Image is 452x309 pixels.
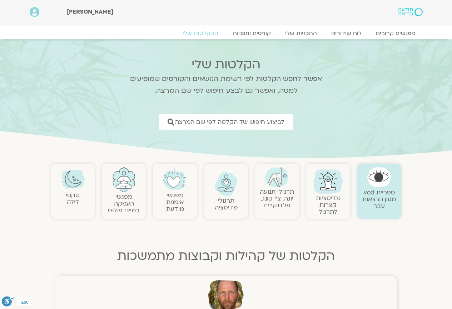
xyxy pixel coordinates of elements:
[108,193,140,214] a: מפגשיהעמקה במיינדפולנס
[175,30,225,37] a: ההקלטות שלי
[166,191,184,213] a: מפגשיאומנות מודעת
[362,188,396,210] a: ספריית vodמגוון הרצאות עבר
[175,119,284,125] span: לביצוע חיפוש של הקלטה לפי שם המרצה
[278,30,324,37] a: התכניות שלי
[215,197,238,212] a: תרגולימדיטציה
[67,8,113,16] span: [PERSON_NAME]
[316,194,341,216] a: מדיטציות קצרות לתרגול
[159,114,293,130] a: לביצוע חיפוש של הקלטה לפי שם המרצה
[324,30,369,37] a: לוח שידורים
[369,30,423,37] a: מפגשים קרובים
[66,191,80,206] a: טקסילילה
[121,57,332,72] h2: הקלטות שלי
[260,188,294,209] a: תרגולי תנועהיוגה, צ׳י קונג, פלדנקרייז
[51,249,401,263] h2: הקלטות של קהילות וקבוצות מתמשכות
[225,30,278,37] a: קורסים ותכניות
[30,30,423,37] nav: Menu
[121,73,332,97] p: אפשר לחפש הקלטות לפי רשימת הנושאים והקורסים שמופיעים למטה, ואפשר גם לבצע חיפוש לפי שם המרצה.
